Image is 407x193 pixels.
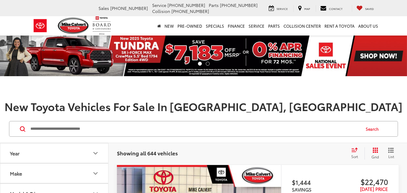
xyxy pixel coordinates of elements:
[152,2,166,8] span: Service
[29,16,52,36] img: Toyota
[204,16,226,36] a: Specials
[352,5,378,12] a: My Saved Vehicles
[92,170,99,177] div: Make
[388,154,394,159] span: List
[304,7,310,11] span: Map
[0,143,109,163] button: YearYear
[360,121,387,136] button: Search
[226,16,247,36] a: Finance
[220,2,258,8] span: [PHONE_NUMBER]
[329,7,343,11] span: Contact
[247,16,266,36] a: Service
[209,2,219,8] span: Parts
[292,186,312,193] span: SAVINGS
[351,154,358,159] span: Sort
[348,147,365,159] button: Select sort value
[282,16,323,36] a: Collision Center
[0,163,109,183] button: MakeMake
[163,16,176,36] a: New
[340,177,388,186] span: $22,470
[155,16,163,36] a: Home
[365,7,374,11] span: Saved
[152,8,170,14] span: Collision
[371,154,379,159] span: Grid
[266,16,282,36] a: Parts
[384,147,399,159] button: List View
[292,178,340,187] span: $1,444
[264,5,292,12] a: Service
[58,17,90,34] img: Mike Calvert Toyota
[323,16,356,36] a: Rent a Toyota
[360,185,388,192] span: [DATE] PRICE
[30,122,360,136] input: Search by Make, Model, or Keyword
[365,147,384,159] button: Grid View
[171,8,209,14] span: [PHONE_NUMBER]
[277,7,288,11] span: Service
[110,5,148,11] span: [PHONE_NUMBER]
[356,16,380,36] a: About Us
[167,2,205,8] span: [PHONE_NUMBER]
[176,16,204,36] a: Pre-Owned
[99,5,109,11] span: Sales
[10,170,22,176] div: Make
[10,150,20,156] div: Year
[117,149,178,157] span: Showing all 644 vehicles
[316,5,347,12] a: Contact
[92,150,99,157] div: Year
[293,5,315,12] a: Map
